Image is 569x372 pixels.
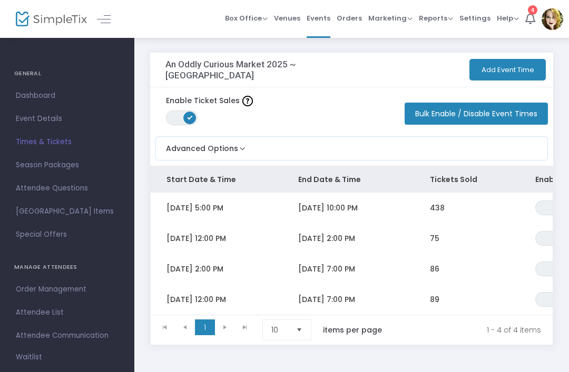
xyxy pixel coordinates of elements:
[459,5,490,32] span: Settings
[430,294,439,305] span: 89
[16,112,119,126] span: Event Details
[151,166,282,193] th: Start Date & Time
[298,294,355,305] span: [DATE] 7:00 PM
[225,13,268,23] span: Box Office
[337,5,362,32] span: Orders
[404,319,541,340] kendo-pager-info: 1 - 4 of 4 items
[469,59,546,81] button: Add Event Time
[430,233,439,244] span: 75
[151,166,553,315] div: Data table
[16,182,119,195] span: Attendee Questions
[298,203,358,213] span: [DATE] 10:00 PM
[16,158,119,172] span: Season Packages
[16,205,119,218] span: [GEOGRAPHIC_DATA] Items
[307,5,330,32] span: Events
[166,294,226,305] span: [DATE] 12:00 PM
[271,325,288,335] span: 10
[195,319,215,335] span: Page 1
[166,95,253,106] label: Enable Ticket Sales
[528,5,537,15] div: 4
[16,306,119,319] span: Attendee List
[156,137,248,154] button: Advanced Options
[166,264,223,274] span: [DATE] 2:00 PM
[16,228,119,242] span: Special Offers
[188,115,193,120] span: ON
[14,257,120,278] h4: MANAGE ATTENDEES
[368,13,413,23] span: Marketing
[419,13,453,23] span: Reports
[166,203,223,213] span: [DATE] 5:00 PM
[430,264,439,274] span: 86
[282,166,414,193] th: End Date & Time
[16,352,42,363] span: Waitlist
[16,283,119,296] span: Order Management
[405,103,548,125] button: Bulk Enable / Disable Event Times
[323,325,382,335] label: items per page
[16,329,119,343] span: Attendee Communication
[497,13,519,23] span: Help
[165,59,359,81] h3: An Oddly Curious Market 2025 ~ [GEOGRAPHIC_DATA]
[14,63,120,84] h4: GENERAL
[414,166,519,193] th: Tickets Sold
[292,320,307,340] button: Select
[430,203,445,213] span: 438
[242,96,253,106] img: question-mark
[298,233,355,244] span: [DATE] 2:00 PM
[166,233,226,244] span: [DATE] 12:00 PM
[16,135,119,149] span: Times & Tickets
[274,5,300,32] span: Venues
[16,89,119,103] span: Dashboard
[298,264,355,274] span: [DATE] 7:00 PM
